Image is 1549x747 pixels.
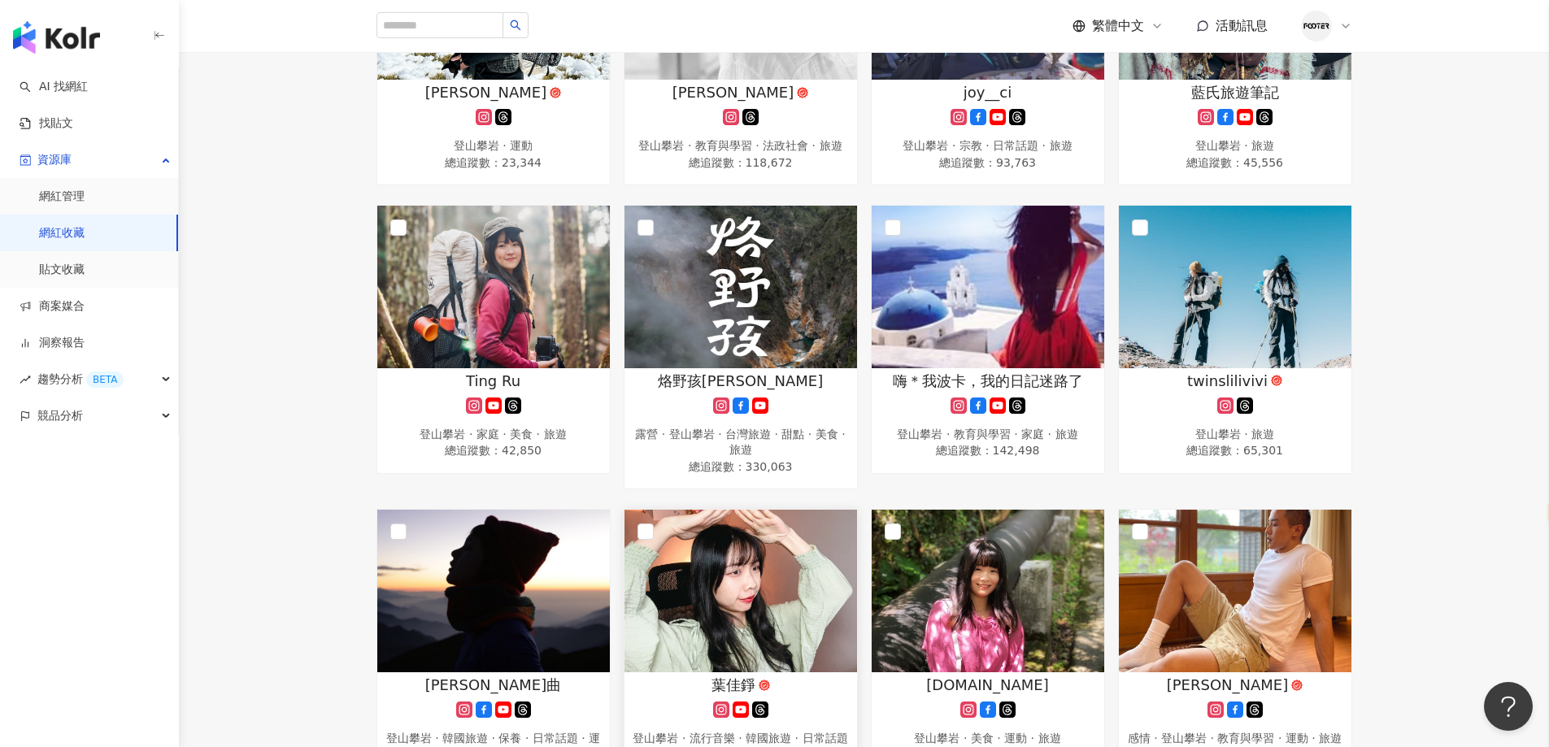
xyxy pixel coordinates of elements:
[964,82,1012,102] span: joy__ci
[880,154,1096,171] span: 總追蹤數 ： 93,763
[633,154,849,171] span: 總追蹤數 ： 118,672
[926,675,1048,695] span: [DOMAIN_NAME]
[624,510,857,672] img: KOL Avatar
[377,510,610,672] img: KOL Avatar
[37,397,83,434] span: 競品分析
[1301,11,1332,41] img: %E7%A4%BE%E7%BE%A4%E7%94%A8LOGO.png
[37,361,124,397] span: 趨勢分析
[20,298,85,315] a: 商案媒合
[1119,510,1351,672] img: KOL Avatar
[466,371,520,391] span: Ting Ru
[39,189,85,205] a: 網紅管理
[20,79,88,95] a: searchAI 找網紅
[1191,82,1279,102] span: 藍氏旅遊筆記
[37,141,72,178] span: 資源庫
[510,20,521,31] span: search
[633,138,849,154] div: 登山攀岩 · 教育與學習 · 法政社會 · 旅遊
[20,374,31,385] span: rise
[672,82,794,102] span: [PERSON_NAME]
[880,138,1096,154] div: 登山攀岩 · 宗教 · 日常話題 · 旅遊
[880,427,1096,443] div: 登山攀岩 · 教育與學習 · 家庭 · 旅遊
[1216,18,1268,33] span: 活動訊息
[385,427,602,443] div: 登山攀岩 · 家庭 · 美食 · 旅遊
[1167,675,1289,695] span: [PERSON_NAME]
[20,335,85,351] a: 洞察報告
[880,731,1096,747] div: 登山攀岩 · 美食 · 運動 · 旅遊
[39,225,85,241] a: 網紅收藏
[13,21,100,54] img: logo
[1127,427,1343,443] div: 登山攀岩 · 旅遊
[425,675,562,695] span: [PERSON_NAME]曲
[425,82,547,102] span: [PERSON_NAME]
[711,675,755,695] span: 葉佳錚
[1484,682,1533,731] iframe: Help Scout Beacon - Open
[633,458,849,475] span: 總追蹤數 ： 330,063
[893,371,1083,391] span: 嗨＊我波卡，我的日記迷路了
[880,442,1096,458] span: 總追蹤數 ： 142,498
[20,115,73,132] a: 找貼文
[377,206,610,368] img: KOL Avatar
[1127,442,1343,458] span: 總追蹤數 ： 65,301
[633,427,849,458] div: 露營 · 登山攀岩 · 台灣旅遊 · 甜點 · 美食 · 旅遊
[1127,154,1343,171] span: 總追蹤數 ： 45,556
[1187,371,1268,391] span: twinslilivivi
[872,510,1104,672] img: KOL Avatar
[658,371,824,391] span: 烙野孩[PERSON_NAME]
[624,206,857,368] img: KOL Avatar
[1127,731,1343,747] div: 感情 · 登山攀岩 · 教育與學習 · 運動 · 旅遊
[1127,138,1343,154] div: 登山攀岩 · 旅遊
[1092,17,1144,35] span: 繁體中文
[385,442,602,458] span: 總追蹤數 ： 42,850
[39,262,85,278] a: 貼文收藏
[385,138,602,154] div: 登山攀岩 · 運動
[86,371,124,388] div: BETA
[872,206,1104,368] img: KOL Avatar
[1119,206,1351,368] img: KOL Avatar
[385,154,602,171] span: 總追蹤數 ： 23,344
